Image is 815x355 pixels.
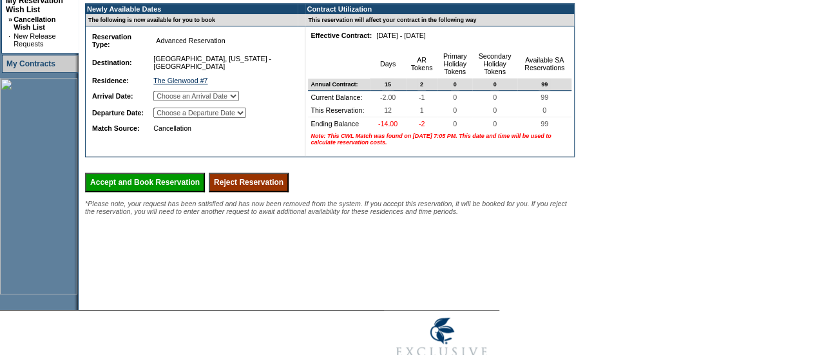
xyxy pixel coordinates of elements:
[490,79,499,90] span: 0
[381,104,394,117] span: 12
[92,59,132,66] b: Destination:
[305,14,574,26] td: This reservation will affect your contract in the following way
[92,77,129,84] b: Residence:
[538,117,551,130] span: 99
[490,117,499,130] span: 0
[490,91,499,104] span: 0
[8,15,12,23] b: »
[490,104,499,117] span: 0
[370,50,405,79] td: Days
[153,77,207,84] a: The Glenwood #7
[382,79,394,90] span: 15
[417,104,427,117] span: 1
[308,130,571,148] td: Note: This CWL Match was found on [DATE] 7:05 PM. This date and time will be used to calculate re...
[450,104,459,117] span: 0
[416,117,427,130] span: -2
[86,4,298,14] td: Newly Available Dates
[450,117,459,130] span: 0
[311,32,372,39] b: Effective Contract:
[92,92,133,100] b: Arrival Date:
[539,79,550,90] span: 99
[308,91,370,104] td: Current Balance:
[92,33,131,48] b: Reservation Type:
[85,173,205,192] input: Accept and Book Reservation
[437,50,472,79] td: Primary Holiday Tokens
[376,117,400,130] span: -14.00
[538,91,551,104] span: 99
[8,32,12,48] td: ·
[378,91,398,104] span: -2.00
[451,79,459,90] span: 0
[92,124,139,132] b: Match Source:
[308,104,370,117] td: This Reservation:
[450,91,459,104] span: 0
[376,32,426,39] nobr: [DATE] - [DATE]
[308,79,370,91] td: Annual Contract:
[85,200,567,215] span: *Please note, your request has been satisfied and has now been removed from the system. If you ac...
[151,122,294,135] td: Cancellation
[517,50,571,79] td: Available SA Reservations
[305,4,574,14] td: Contract Utilization
[209,173,289,192] input: Reject Reservation
[416,91,427,104] span: -1
[151,52,294,73] td: [GEOGRAPHIC_DATA], [US_STATE] - [GEOGRAPHIC_DATA]
[86,14,298,26] td: The following is now available for you to book
[417,79,426,90] span: 2
[406,50,438,79] td: AR Tokens
[6,59,55,68] a: My Contracts
[92,109,144,117] b: Departure Date:
[308,117,370,130] td: Ending Balance
[153,34,227,47] span: Advanced Reservation
[14,15,55,31] a: Cancellation Wish List
[472,50,517,79] td: Secondary Holiday Tokens
[14,32,55,48] a: New Release Requests
[540,104,549,117] span: 0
